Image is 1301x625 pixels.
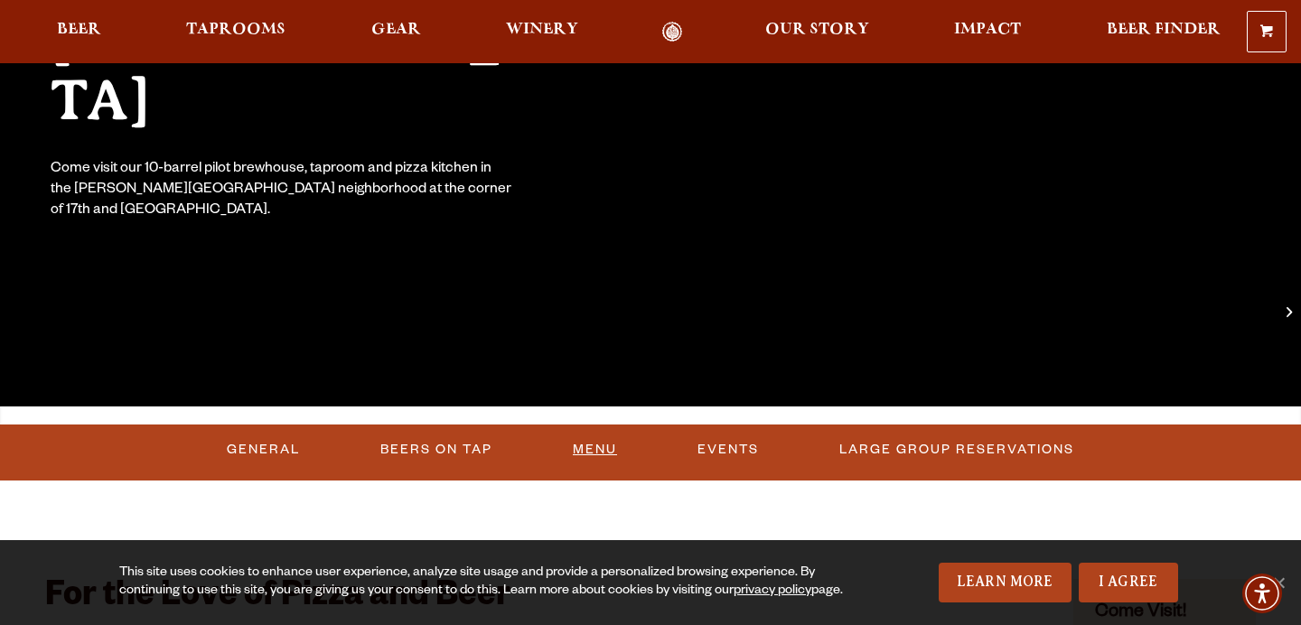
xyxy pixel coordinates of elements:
[494,22,590,42] a: Winery
[832,429,1081,471] a: Large Group Reservations
[360,22,433,42] a: Gear
[566,429,624,471] a: Menu
[51,160,513,222] div: Come visit our 10-barrel pilot brewhouse, taproom and pizza kitchen in the [PERSON_NAME][GEOGRAPH...
[119,564,846,601] div: This site uses cookies to enhance user experience, analyze site usage and provide a personalized ...
[765,23,869,37] span: Our Story
[1095,22,1232,42] a: Beer Finder
[220,429,307,471] a: General
[174,22,297,42] a: Taprooms
[1242,574,1282,613] div: Accessibility Menu
[753,22,881,42] a: Our Story
[57,23,101,37] span: Beer
[371,23,421,37] span: Gear
[186,23,285,37] span: Taprooms
[939,563,1072,602] a: Learn More
[639,22,707,42] a: Odell Home
[506,23,578,37] span: Winery
[1107,23,1221,37] span: Beer Finder
[690,429,766,471] a: Events
[45,22,113,42] a: Beer
[954,23,1021,37] span: Impact
[1079,563,1178,602] a: I Agree
[942,22,1033,42] a: Impact
[373,429,500,471] a: Beers On Tap
[734,584,811,599] a: privacy policy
